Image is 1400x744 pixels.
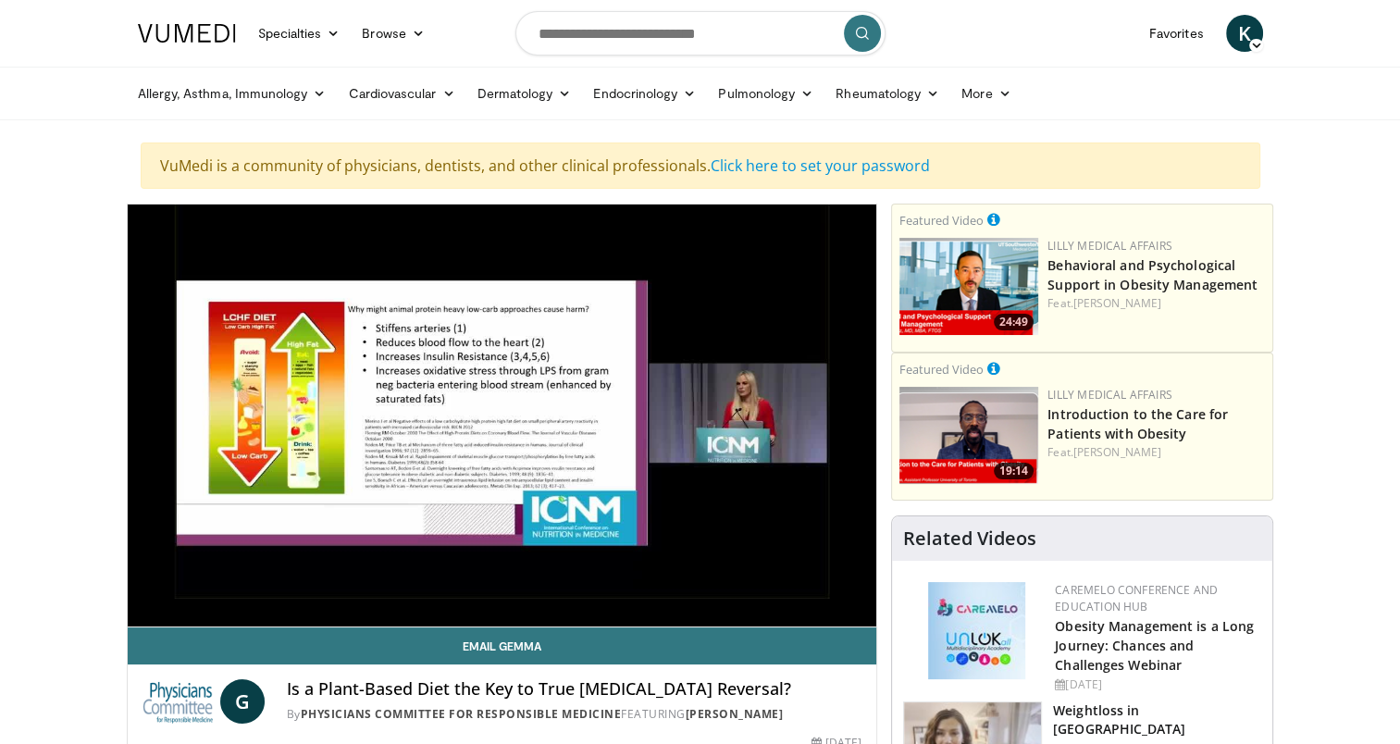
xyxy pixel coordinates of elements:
[1047,238,1172,254] a: Lilly Medical Affairs
[287,706,861,723] div: By FEATURING
[582,75,707,112] a: Endocrinology
[899,238,1038,335] a: 24:49
[1055,582,1218,614] a: CaReMeLO Conference and Education Hub
[1047,387,1172,403] a: Lilly Medical Affairs
[1047,444,1265,461] div: Feat.
[127,75,338,112] a: Allergy, Asthma, Immunology
[1047,295,1265,312] div: Feat.
[899,387,1038,484] a: 19:14
[515,11,886,56] input: Search topics, interventions
[138,24,236,43] img: VuMedi Logo
[1073,295,1161,311] a: [PERSON_NAME]
[899,212,984,229] small: Featured Video
[1226,15,1263,52] a: K
[351,15,436,52] a: Browse
[1073,444,1161,460] a: [PERSON_NAME]
[899,387,1038,484] img: acc2e291-ced4-4dd5-b17b-d06994da28f3.png.150x105_q85_crop-smart_upscale.png
[994,314,1034,330] span: 24:49
[1138,15,1215,52] a: Favorites
[287,679,861,700] h4: Is a Plant-Based Diet the Key to True [MEDICAL_DATA] Reversal?
[247,15,352,52] a: Specialties
[301,706,622,722] a: Physicians Committee for Responsible Medicine
[141,143,1260,189] div: VuMedi is a community of physicians, dentists, and other clinical professionals.
[824,75,950,112] a: Rheumatology
[711,155,930,176] a: Click here to set your password
[899,361,984,378] small: Featured Video
[686,706,784,722] a: [PERSON_NAME]
[1047,256,1258,293] a: Behavioral and Psychological Support in Obesity Management
[1055,676,1258,693] div: [DATE]
[1053,701,1261,738] h3: Weightloss in [GEOGRAPHIC_DATA]
[707,75,824,112] a: Pulmonology
[1055,617,1254,674] a: Obesity Management is a Long Journey: Chances and Challenges Webinar
[899,238,1038,335] img: ba3304f6-7838-4e41-9c0f-2e31ebde6754.png.150x105_q85_crop-smart_upscale.png
[994,463,1034,479] span: 19:14
[950,75,1022,112] a: More
[928,582,1025,679] img: 45df64a9-a6de-482c-8a90-ada250f7980c.png.150x105_q85_autocrop_double_scale_upscale_version-0.2.jpg
[1047,405,1228,442] a: Introduction to the Care for Patients with Obesity
[142,679,213,724] img: Physicians Committee for Responsible Medicine
[337,75,465,112] a: Cardiovascular
[220,679,265,724] a: G
[128,627,877,664] a: Email Gemma
[903,527,1036,550] h4: Related Videos
[466,75,583,112] a: Dermatology
[128,205,877,627] video-js: Video Player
